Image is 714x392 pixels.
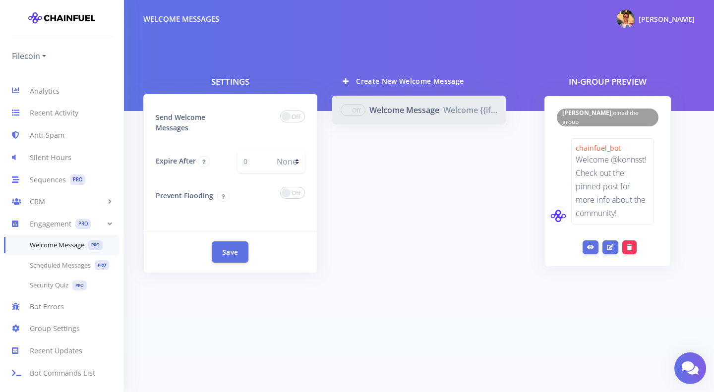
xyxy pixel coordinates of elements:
[576,153,650,221] p: Welcome @konnsst! Check out the pinned post for more info about the community!
[148,185,257,208] label: Prevent Flooding
[332,75,474,92] button: Create New Welcome Message
[443,104,498,116] span: Welcome {{if .Username}}@{{.Username}}{{else}}{{.FirstName}} {{.LastName}}{{end}}! Check out the ...
[148,150,230,173] label: Expire After
[238,150,271,173] input: eg 15, 30, 60
[576,143,650,153] div: chainfuel_bot
[12,48,46,64] a: Filecoin
[95,260,109,270] span: PRO
[332,96,506,124] a: Welcome MessageWelcome {{if .Username}}@{{.Username}}{{else}}{{.FirstName}} {{.LastName}}{{end}}!...
[4,235,119,255] a: Welcome MessagePRO
[639,14,695,24] span: [PERSON_NAME]
[609,8,695,30] a: @konnsst Photo [PERSON_NAME]
[211,75,249,88] h3: Settings
[75,219,91,229] span: PRO
[212,241,248,263] button: Save
[356,76,464,86] span: Create New Welcome Message
[148,107,230,138] label: Send Welcome Messages
[550,209,567,223] img: Chainfuel Botler
[557,109,658,126] span: joined the group
[28,8,95,28] img: chainfuel-logo
[569,75,647,88] h3: In-group preview
[562,109,611,117] b: [PERSON_NAME]
[88,240,103,250] span: PRO
[70,174,85,185] span: PRO
[617,10,635,28] img: @konnsst Photo
[72,280,87,290] span: PRO
[143,13,219,25] div: Welcome Messages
